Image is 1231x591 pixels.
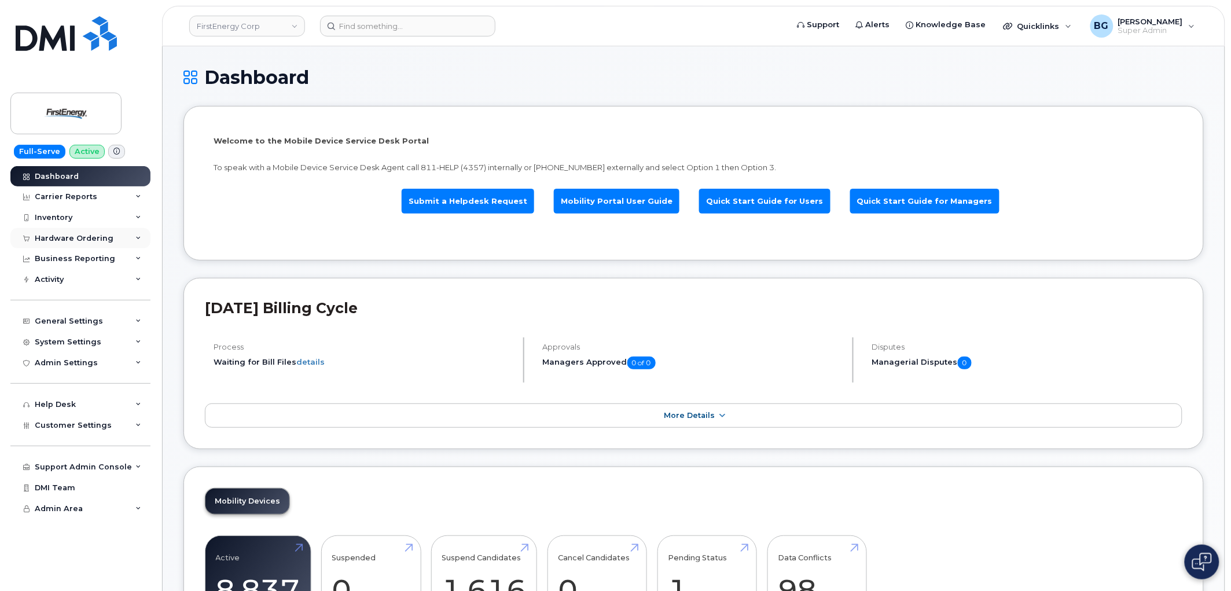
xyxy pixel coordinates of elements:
h4: Disputes [872,343,1182,351]
h2: [DATE] Billing Cycle [205,299,1182,317]
span: More Details [664,411,715,420]
img: Open chat [1192,553,1212,571]
span: 0 [958,357,972,369]
h5: Managerial Disputes [872,357,1182,369]
a: Mobility Devices [205,489,289,514]
a: Submit a Helpdesk Request [402,189,534,214]
a: Quick Start Guide for Managers [850,189,1000,214]
h4: Process [214,343,513,351]
span: 0 of 0 [627,357,656,369]
a: Mobility Portal User Guide [554,189,679,214]
a: Quick Start Guide for Users [699,189,831,214]
p: Welcome to the Mobile Device Service Desk Portal [214,135,1174,146]
p: To speak with a Mobile Device Service Desk Agent call 811-HELP (4357) internally or [PHONE_NUMBER... [214,162,1174,173]
h1: Dashboard [183,67,1204,87]
li: Waiting for Bill Files [214,357,513,368]
h5: Managers Approved [543,357,843,369]
h4: Approvals [543,343,843,351]
a: details [296,357,325,366]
